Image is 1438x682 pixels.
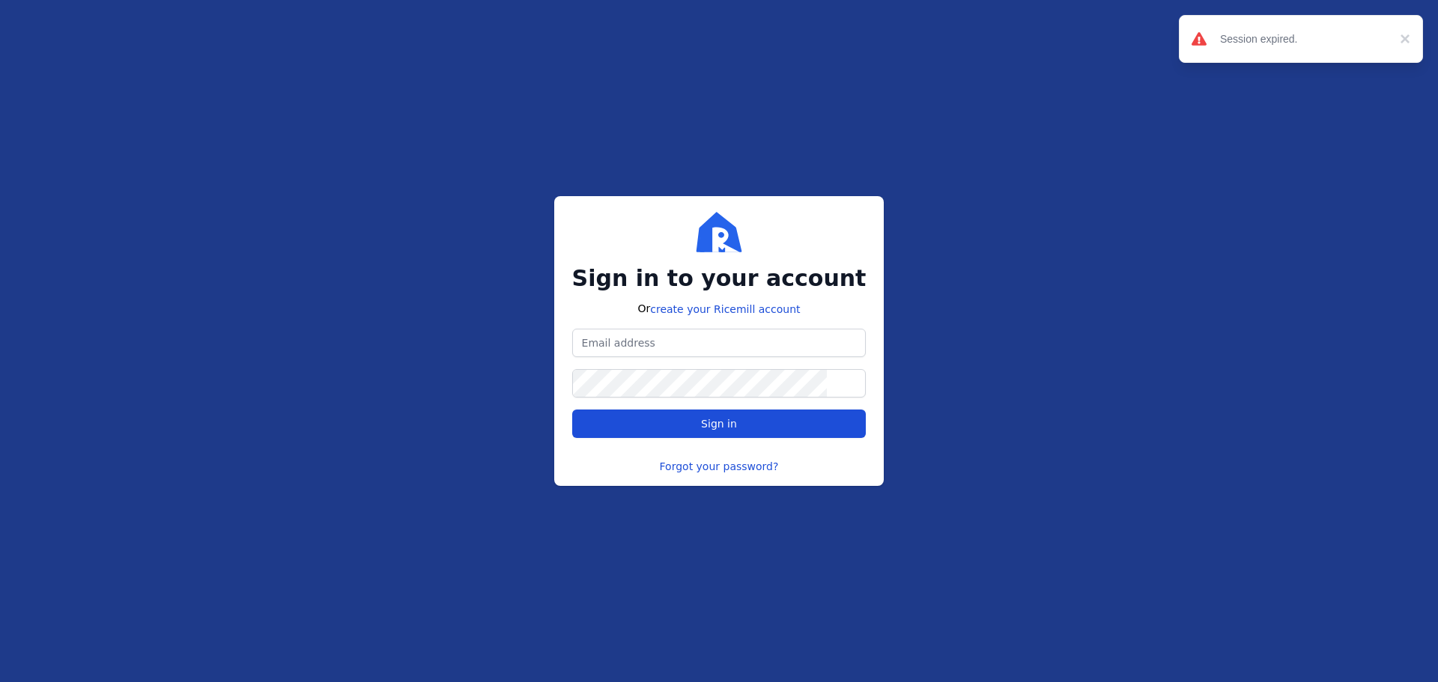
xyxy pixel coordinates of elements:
div: Session expired. [1220,31,1392,46]
h2: Sign in to your account [572,265,867,292]
span: Sign in [701,418,737,430]
button: Sign in [572,409,867,438]
p: Or [637,301,800,317]
a: Forgot your password? [660,459,779,474]
a: create your Ricemill account [650,303,800,315]
img: Ricemill Logo [695,208,743,256]
input: Email address [573,329,866,356]
button: close [1392,30,1410,48]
